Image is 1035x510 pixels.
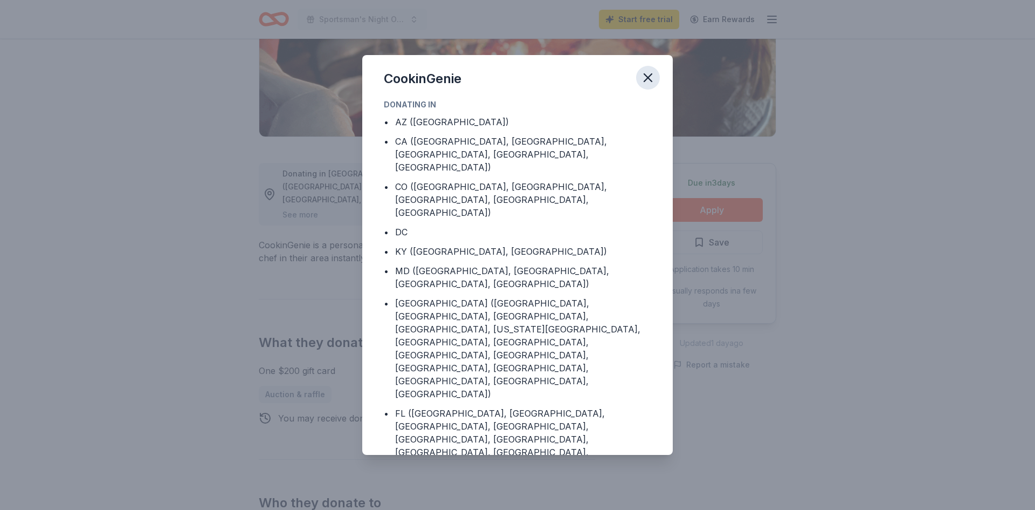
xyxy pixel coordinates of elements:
div: • [384,180,389,193]
div: • [384,245,389,258]
div: KY ([GEOGRAPHIC_DATA], [GEOGRAPHIC_DATA]) [395,245,607,258]
div: • [384,297,389,310]
div: DC [395,226,408,239]
div: Donating in [384,98,651,111]
div: MD ([GEOGRAPHIC_DATA], [GEOGRAPHIC_DATA], [GEOGRAPHIC_DATA], [GEOGRAPHIC_DATA]) [395,264,651,290]
div: CA ([GEOGRAPHIC_DATA], [GEOGRAPHIC_DATA], [GEOGRAPHIC_DATA], [GEOGRAPHIC_DATA], [GEOGRAPHIC_DATA]) [395,135,651,174]
div: • [384,226,389,239]
div: • [384,135,389,148]
div: CookinGenie [384,70,461,87]
div: AZ ([GEOGRAPHIC_DATA]) [395,115,509,128]
div: CO ([GEOGRAPHIC_DATA], [GEOGRAPHIC_DATA], [GEOGRAPHIC_DATA], [GEOGRAPHIC_DATA], [GEOGRAPHIC_DATA]) [395,180,651,219]
div: • [384,264,389,277]
div: • [384,115,389,128]
div: [GEOGRAPHIC_DATA] ([GEOGRAPHIC_DATA], [GEOGRAPHIC_DATA], [GEOGRAPHIC_DATA], [GEOGRAPHIC_DATA], [U... [395,297,651,400]
div: • [384,407,389,420]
